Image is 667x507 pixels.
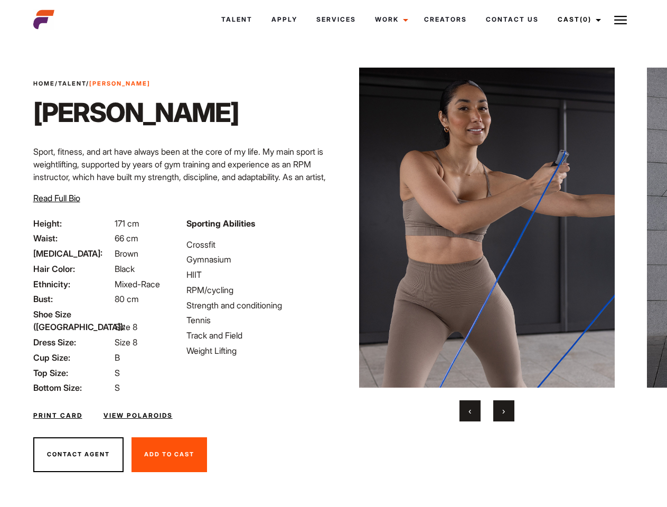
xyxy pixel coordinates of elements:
span: Height: [33,217,112,230]
a: Creators [415,5,476,34]
li: Strength and conditioning [186,299,327,312]
li: Track and Field [186,329,327,342]
span: / / [33,79,151,88]
li: RPM/cycling [186,284,327,296]
a: Talent [58,80,86,87]
span: Hair Color: [33,262,112,275]
span: Top Size: [33,367,112,379]
a: Print Card [33,411,82,420]
span: Waist: [33,232,112,245]
span: Brown [115,248,138,259]
span: S [115,368,120,378]
li: Tennis [186,314,327,326]
span: Add To Cast [144,450,194,458]
a: Contact Us [476,5,548,34]
a: Talent [212,5,262,34]
button: Add To Cast [131,437,207,472]
span: Shoe Size ([GEOGRAPHIC_DATA]): [33,308,112,333]
strong: [PERSON_NAME] [89,80,151,87]
span: Bust: [33,293,112,305]
span: Read Full Bio [33,193,80,203]
li: HIIT [186,268,327,281]
a: Work [365,5,415,34]
a: View Polaroids [104,411,173,420]
a: Apply [262,5,307,34]
span: Black [115,264,135,274]
span: B [115,352,120,363]
strong: Sporting Abilities [186,218,255,229]
a: Cast(0) [548,5,607,34]
p: Sport, fitness, and art have always been at the core of my life. My main sport is weightlifting, ... [33,145,327,209]
span: Size 8 [115,337,137,348]
span: Mixed-Race [115,279,160,289]
span: Bottom Size: [33,381,112,394]
span: 171 cm [115,218,139,229]
span: Next [502,406,505,416]
li: Crossfit [186,238,327,251]
span: (0) [580,15,591,23]
h1: [PERSON_NAME] [33,97,239,128]
span: Previous [468,406,471,416]
button: Contact Agent [33,437,124,472]
li: Weight Lifting [186,344,327,357]
button: Read Full Bio [33,192,80,204]
a: Services [307,5,365,34]
span: Dress Size: [33,336,112,349]
span: Ethnicity: [33,278,112,290]
span: Size 8 [115,322,137,332]
li: Gymnasium [186,253,327,266]
img: Burger icon [614,14,627,26]
span: S [115,382,120,393]
span: [MEDICAL_DATA]: [33,247,112,260]
a: Home [33,80,55,87]
span: Cup Size: [33,351,112,364]
span: 80 cm [115,294,139,304]
img: cropped-aefm-brand-fav-22-square.png [33,9,54,30]
span: 66 cm [115,233,138,243]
